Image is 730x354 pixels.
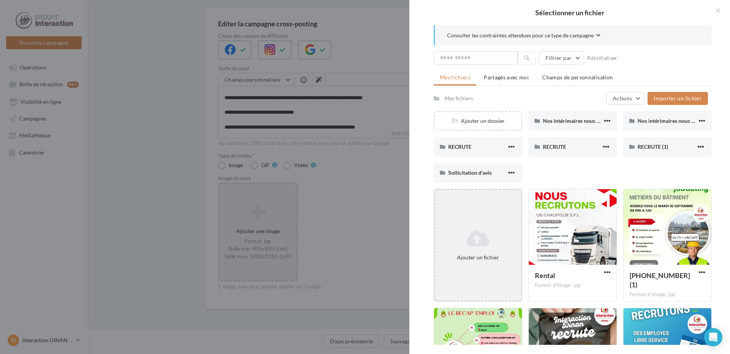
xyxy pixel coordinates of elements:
[484,74,529,80] span: Partagés avec moi
[438,254,518,261] div: Ajouter un fichier
[440,74,470,80] span: Mes fichiers
[630,271,690,289] span: 02.96.85.12.12 (1)
[630,291,705,298] div: Format d'image: jpg
[539,51,584,64] button: Filtrer par
[638,143,668,150] span: RECRUTE (1)
[435,117,521,125] div: Ajouter un dossier
[543,117,630,124] span: Nos intérimaires nous partagent leur
[638,117,725,124] span: Nos intérimaires nous partagent leur
[648,92,708,105] button: Importer un fichier
[447,32,594,39] span: Consulter les contraintes attendues pour ce type de campagne
[654,95,702,101] span: Importer un fichier
[448,143,472,150] span: RECRUTE
[606,92,644,105] button: Actions
[613,95,632,101] span: Actions
[448,169,492,176] span: Sollicitation d'avis
[444,95,473,102] div: Mes fichiers
[447,31,601,41] button: Consulter les contraintes attendues pour ce type de campagne
[422,9,718,16] h2: Sélectionner un fichier
[542,74,613,80] span: Champs de personnalisation
[543,143,566,150] span: RECRUTE
[535,282,610,289] div: Format d'image: jpg
[535,271,555,280] span: Rental
[704,328,722,346] div: Open Intercom Messenger
[584,53,621,63] button: Réinitialiser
